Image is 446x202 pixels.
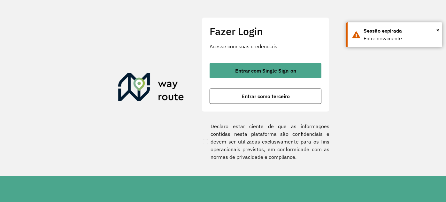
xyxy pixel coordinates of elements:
[436,25,439,35] button: Close
[210,25,321,37] h2: Fazer Login
[364,27,437,35] div: Sessão expirada
[364,35,437,43] div: Entre novamente
[202,122,329,161] label: Declaro estar ciente de que as informações contidas nesta plataforma são confidenciais e devem se...
[436,25,439,35] span: ×
[242,94,290,99] span: Entrar como terceiro
[210,89,321,104] button: button
[118,73,184,104] img: Roteirizador AmbevTech
[235,68,296,73] span: Entrar com Single Sign-on
[210,63,321,78] button: button
[210,43,321,50] p: Acesse com suas credenciais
